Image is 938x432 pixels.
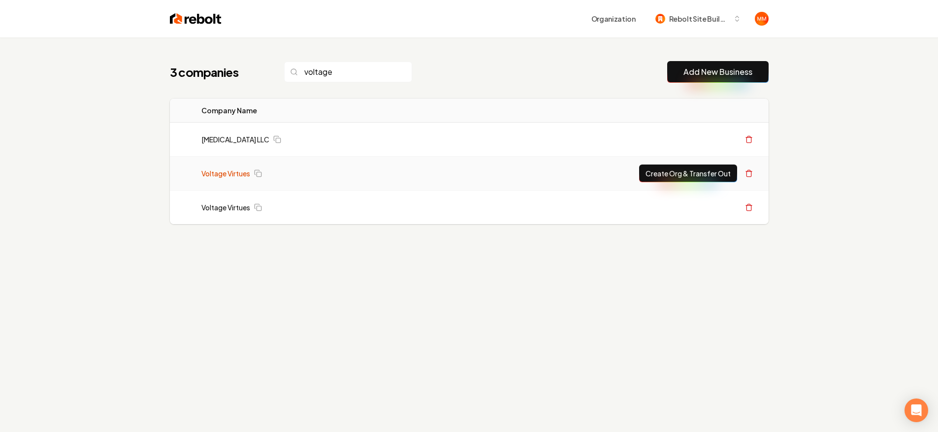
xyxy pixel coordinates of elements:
th: Company Name [194,99,428,123]
a: Voltage Virtues [201,202,250,212]
button: Create Org & Transfer Out [639,165,737,182]
a: Voltage Virtues [201,168,250,178]
img: Matthew Meyer [755,12,769,26]
button: Add New Business [667,61,769,83]
div: Open Intercom Messenger [905,399,928,422]
button: Open user button [755,12,769,26]
a: Add New Business [683,66,752,78]
a: [MEDICAL_DATA] LLC [201,134,269,144]
img: Rebolt Site Builder [655,14,665,24]
input: Search... [284,62,412,82]
span: Rebolt Site Builder [669,14,729,24]
h1: 3 companies [170,64,264,80]
button: Organization [585,10,642,28]
img: Rebolt Logo [170,12,222,26]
